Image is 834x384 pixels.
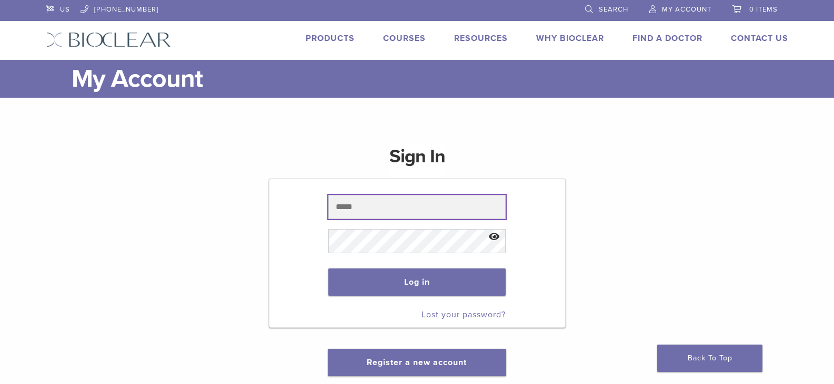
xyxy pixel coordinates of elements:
span: 0 items [749,5,778,14]
h1: My Account [72,60,788,98]
a: Lost your password? [421,309,506,320]
a: Back To Top [657,345,762,372]
button: Register a new account [328,349,506,376]
a: Find A Doctor [632,33,702,44]
a: Contact Us [731,33,788,44]
a: Courses [383,33,426,44]
a: Products [306,33,355,44]
h1: Sign In [389,144,445,178]
button: Show password [483,224,506,251]
a: Why Bioclear [536,33,604,44]
span: Search [599,5,628,14]
a: Resources [454,33,508,44]
img: Bioclear [46,32,171,47]
a: Register a new account [367,357,467,368]
span: My Account [662,5,711,14]
button: Log in [328,268,506,296]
